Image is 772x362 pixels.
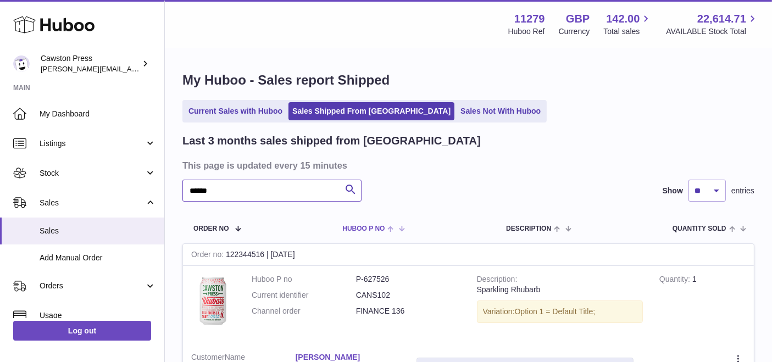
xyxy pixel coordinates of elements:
a: Log out [13,321,151,341]
dd: P-627526 [356,274,460,285]
strong: 11279 [514,12,545,26]
dt: Huboo P no [252,274,356,285]
dt: Current identifier [252,290,356,300]
img: 112791717167690.png [191,274,235,333]
h3: This page is updated every 15 minutes [182,159,752,171]
span: Quantity Sold [673,225,726,232]
span: Order No [193,225,229,232]
span: AVAILABLE Stock Total [666,26,759,37]
span: entries [731,186,754,196]
span: [PERSON_NAME][EMAIL_ADDRESS][PERSON_NAME][DOMAIN_NAME] [41,64,279,73]
span: Description [506,225,551,232]
span: 142.00 [606,12,640,26]
div: Huboo Ref [508,26,545,37]
dd: FINANCE 136 [356,306,460,316]
span: Sales [40,198,145,208]
a: Sales Not With Huboo [457,102,545,120]
strong: Description [477,275,518,286]
label: Show [663,186,683,196]
a: Sales Shipped From [GEOGRAPHIC_DATA] [288,102,454,120]
div: 122344516 | [DATE] [183,244,754,266]
strong: GBP [566,12,590,26]
img: thomas.carson@cawstonpress.com [13,55,30,72]
span: Listings [40,138,145,149]
a: 142.00 Total sales [603,12,652,37]
dt: Channel order [252,306,356,316]
span: Orders [40,281,145,291]
span: My Dashboard [40,109,156,119]
a: 22,614.71 AVAILABLE Stock Total [666,12,759,37]
div: Sparkling Rhubarb [477,285,643,295]
h1: My Huboo - Sales report Shipped [182,71,754,89]
span: Option 1 = Default Title; [515,307,596,316]
span: Total sales [603,26,652,37]
div: Cawston Press [41,53,140,74]
h2: Last 3 months sales shipped from [GEOGRAPHIC_DATA] [182,133,481,148]
span: Huboo P no [342,225,385,232]
strong: Order no [191,250,226,261]
span: Sales [40,226,156,236]
span: Usage [40,310,156,321]
strong: Quantity [659,275,692,286]
div: Currency [559,26,590,37]
span: Customer [191,353,225,361]
span: Stock [40,168,145,179]
div: Variation: [477,300,643,323]
span: Add Manual Order [40,253,156,263]
dd: CANS102 [356,290,460,300]
a: Current Sales with Huboo [185,102,286,120]
span: 22,614.71 [697,12,746,26]
td: 1 [651,266,754,344]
